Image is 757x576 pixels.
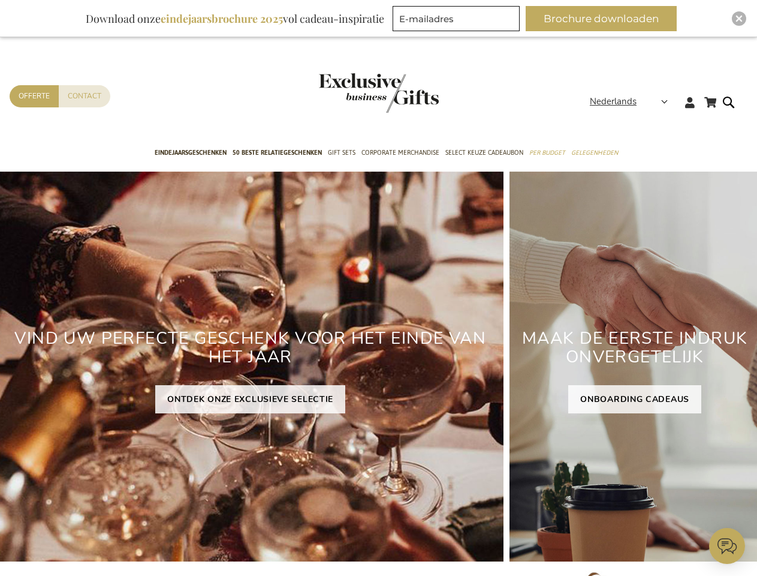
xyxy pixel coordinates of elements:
div: Close [732,11,746,26]
span: Corporate Merchandise [361,146,439,159]
form: marketing offers and promotions [393,6,523,35]
span: Gelegenheden [571,146,618,159]
span: Select Keuze Cadeaubon [445,146,523,159]
iframe: belco-activator-frame [709,528,745,564]
div: Nederlands [590,95,675,109]
b: eindejaarsbrochure 2025 [161,11,283,26]
img: Exclusive Business gifts logo [319,73,439,113]
span: Gift Sets [328,146,355,159]
a: Offerte [10,85,59,107]
a: ONTDEK ONZE EXCLUSIEVE SELECTIE [155,385,345,413]
span: 50 beste relatiegeschenken [233,146,322,159]
button: Brochure downloaden [526,6,677,31]
img: Close [735,15,743,22]
span: Eindejaarsgeschenken [155,146,227,159]
div: Download onze vol cadeau-inspiratie [80,6,390,31]
a: ONBOARDING CADEAUS [568,385,701,413]
span: Nederlands [590,95,637,109]
a: store logo [319,73,379,113]
a: Contact [59,85,110,107]
span: Per Budget [529,146,565,159]
input: E-mailadres [393,6,520,31]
